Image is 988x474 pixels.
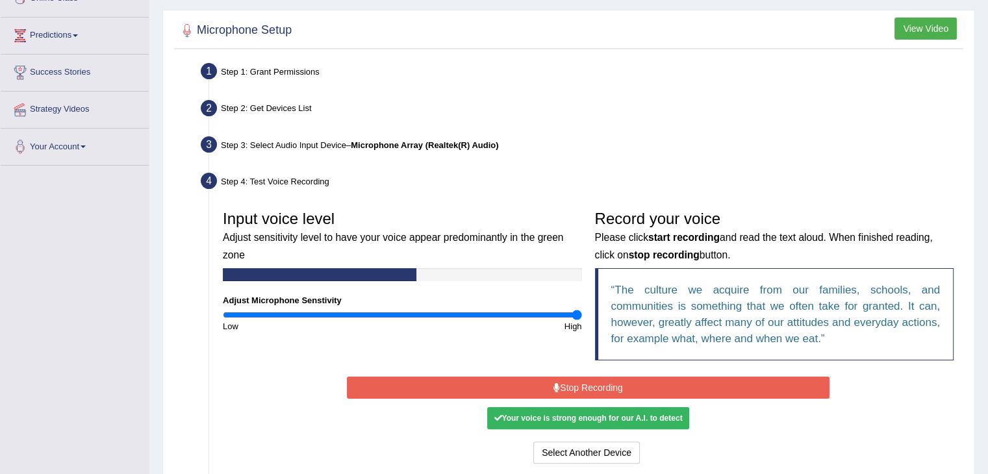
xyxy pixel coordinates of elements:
div: Your voice is strong enough for our A.I. to detect [487,407,689,429]
small: Adjust sensitivity level to have your voice appear predominantly in the green zone [223,232,563,260]
a: Predictions [1,18,149,50]
small: Please click and read the text aloud. When finished reading, click on button. [595,232,933,260]
b: Microphone Array (Realtek(R) Audio) [351,140,498,150]
a: Strategy Videos [1,92,149,124]
div: Low [216,320,402,332]
div: Step 1: Grant Permissions [195,59,969,88]
div: Step 4: Test Voice Recording [195,169,969,197]
b: start recording [648,232,720,243]
div: Step 2: Get Devices List [195,96,969,125]
h2: Microphone Setup [177,21,292,40]
h3: Input voice level [223,210,582,262]
button: View Video [894,18,957,40]
a: Your Account [1,129,149,161]
label: Adjust Microphone Senstivity [223,294,342,306]
span: – [346,140,499,150]
q: The culture we acquire from our families, schools, and communities is something that we often tak... [611,284,941,345]
a: Success Stories [1,55,149,87]
button: Stop Recording [347,377,830,399]
b: stop recording [629,249,700,260]
h3: Record your voice [595,210,954,262]
div: Step 3: Select Audio Input Device [195,132,969,161]
div: High [402,320,588,332]
button: Select Another Device [533,442,640,464]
